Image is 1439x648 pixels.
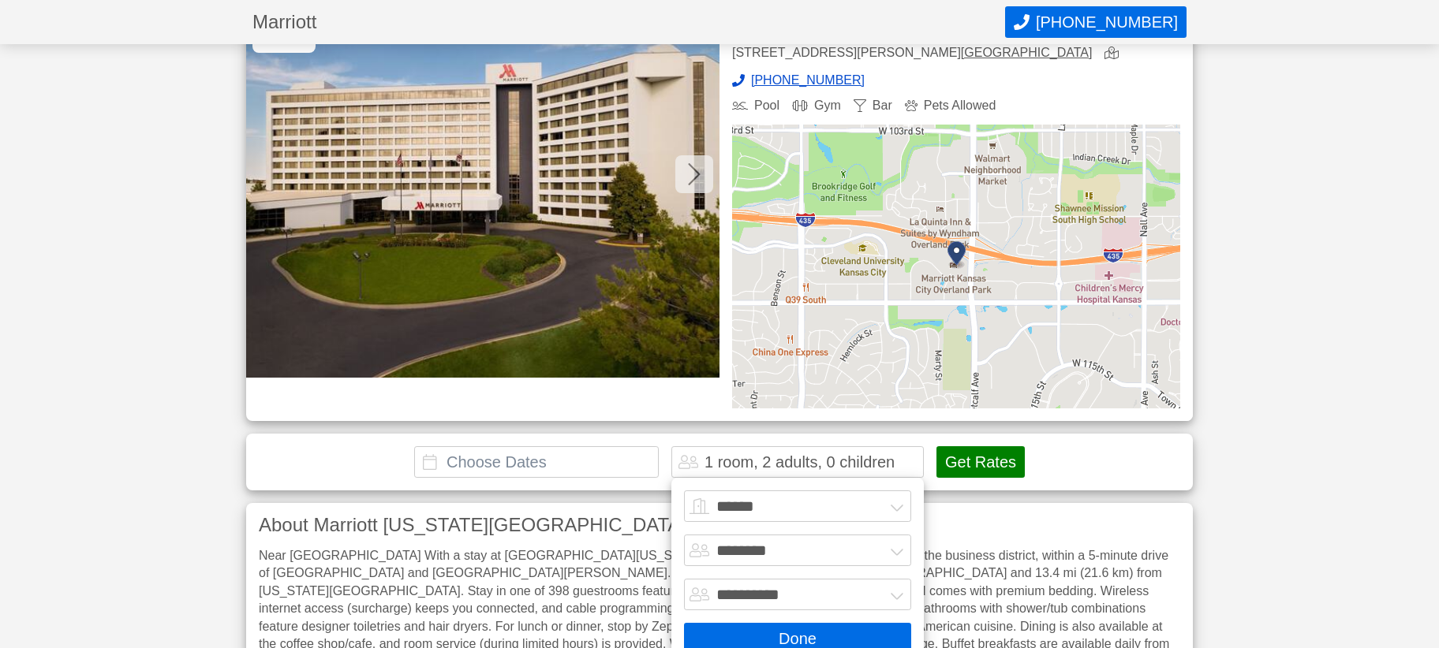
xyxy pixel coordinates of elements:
[414,446,659,478] input: Choose Dates
[936,446,1025,478] button: Get Rates
[732,47,1092,61] div: [STREET_ADDRESS][PERSON_NAME]
[684,534,911,566] select: Adults
[732,125,1180,408] img: map
[854,99,892,112] div: Bar
[905,99,996,112] div: Pets Allowed
[259,516,1180,534] h3: About Marriott [US_STATE][GEOGRAPHIC_DATA] [GEOGRAPHIC_DATA]
[751,74,865,87] span: [PHONE_NUMBER]
[252,13,1005,32] h1: Marriott
[1104,47,1125,61] a: view map
[732,99,779,112] div: Pool
[961,46,1093,59] a: [GEOGRAPHIC_DATA]
[1005,6,1187,38] button: Call
[705,454,895,470] div: 1 room, 2 adults, 0 children
[684,579,911,610] select: Children
[1036,13,1178,32] span: [PHONE_NUMBER]
[792,99,841,112] div: Gym
[684,490,911,522] select: Rooms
